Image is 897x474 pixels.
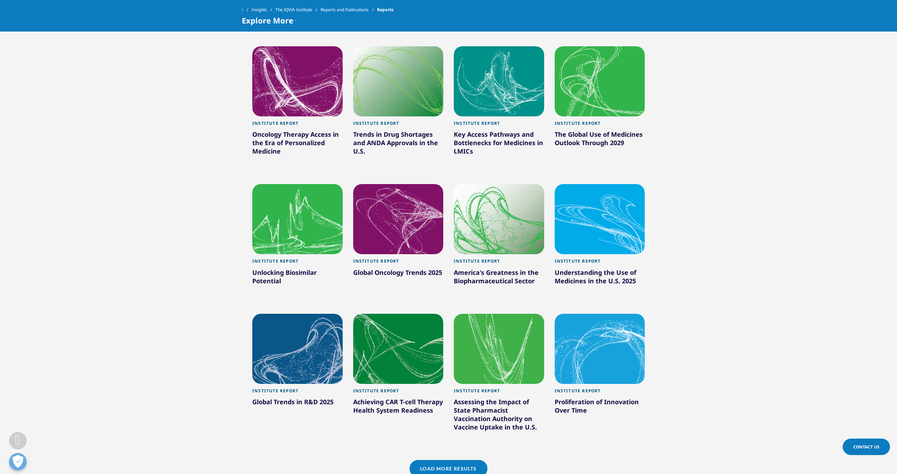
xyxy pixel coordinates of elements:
[454,384,544,449] a: Institute Report Assessing the Impact of State Pharmacist Vaccination Authority on Vaccine Uptake...
[454,254,544,303] a: Institute Report America's Greatness in the Biopharmaceutical Sector
[454,258,544,268] div: Institute Report
[252,388,343,398] div: Institute Report
[252,398,343,409] div: Global Trends in R&D 2025
[252,130,343,158] div: Oncology Therapy Access in the Era of Personalized Medicine
[353,130,444,158] div: Trends in Drug Shortages and ANDA Approvals in the U.S.
[353,268,444,279] div: Global Oncology Trends 2025
[555,384,645,433] a: Institute Report Proliferation of Innovation Over Time
[454,388,544,398] div: Institute Report
[555,130,645,150] div: The Global Use of Medicines Outlook Through 2029
[555,388,645,398] div: Institute Report
[353,121,444,130] div: Institute Report
[353,384,444,433] a: Institute Report Achieving CAR T-cell Therapy Health System Readiness
[353,116,444,174] a: Institute Report Trends in Drug Shortages and ANDA Approvals in the U.S.
[353,258,444,268] div: Institute Report
[555,268,645,288] div: Understanding the Use of Medicines in the U.S. 2025
[252,4,275,16] a: Insights
[454,398,544,434] div: Assessing the Impact of State Pharmacist Vaccination Authority on Vaccine Uptake in the U.S.
[252,384,343,424] a: Institute Report Global Trends in R&D 2025
[853,444,879,450] span: Contact Us
[275,4,321,16] a: The IQVIA Institute
[843,439,890,455] a: Contact Us
[252,268,343,288] div: Unlocking Biosimilar Potential
[454,121,544,130] div: Institute Report
[454,268,544,288] div: America's Greatness in the Biopharmaceutical Sector
[353,398,444,417] div: Achieving CAR T-cell Therapy Health System Readiness
[555,398,645,417] div: Proliferation of Innovation Over Time
[555,116,645,165] a: Institute Report The Global Use of Medicines Outlook Through 2029
[377,4,393,16] span: Reports
[9,453,27,470] button: Open Preferences
[555,258,645,268] div: Institute Report
[321,4,377,16] a: Reports and Publications
[454,116,544,174] a: Institute Report Key Access Pathways and Bottlenecks for Medicines in LMICs
[242,16,293,25] span: Explore More
[353,254,444,294] a: Institute Report Global Oncology Trends 2025
[353,388,444,398] div: Institute Report
[454,130,544,158] div: Key Access Pathways and Bottlenecks for Medicines in LMICs
[252,116,343,174] a: Institute Report Oncology Therapy Access in the Era of Personalized Medicine
[252,121,343,130] div: Institute Report
[252,254,343,303] a: Institute Report Unlocking Biosimilar Potential
[555,121,645,130] div: Institute Report
[252,258,343,268] div: Institute Report
[555,254,645,303] a: Institute Report Understanding the Use of Medicines in the U.S. 2025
